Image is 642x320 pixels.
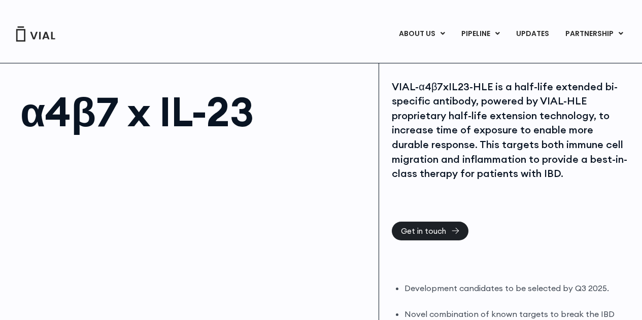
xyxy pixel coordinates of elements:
[392,222,468,240] a: Get in touch
[20,91,368,132] h1: α4β7 x IL-23
[15,26,56,42] img: Vial Logo
[404,282,629,294] li: Development candidates to be selected by Q3 2025.
[453,25,508,43] a: PIPELINEMenu Toggle
[557,25,631,43] a: PARTNERSHIPMenu Toggle
[401,227,446,235] span: Get in touch
[391,25,453,43] a: ABOUT USMenu Toggle
[392,80,629,181] div: VIAL-α4β7xIL23-HLE is a half-life extended bi-specific antibody, powered by VIAL-HLE proprietary ...
[508,25,557,43] a: UPDATES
